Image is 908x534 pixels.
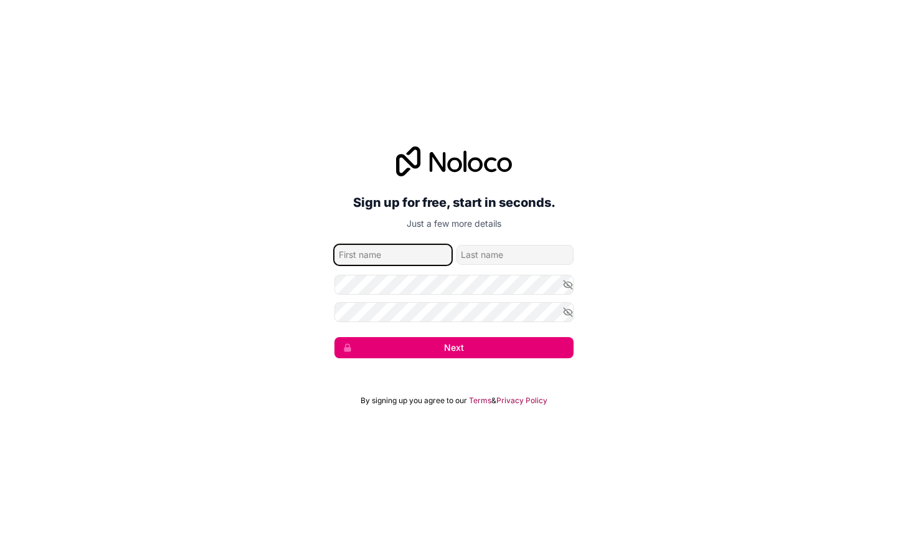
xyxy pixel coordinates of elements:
[334,245,452,265] input: given-name
[456,245,574,265] input: family-name
[334,217,574,230] p: Just a few more details
[361,396,467,406] span: By signing up you agree to our
[491,396,496,406] span: &
[469,396,491,406] a: Terms
[496,396,547,406] a: Privacy Policy
[334,191,574,214] h2: Sign up for free, start in seconds.
[334,302,574,322] input: Confirm password
[334,337,574,358] button: Next
[334,275,574,295] input: Password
